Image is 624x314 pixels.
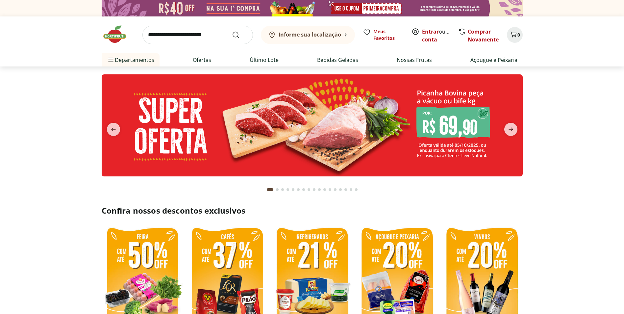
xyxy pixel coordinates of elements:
button: Menu [107,52,115,68]
a: Ofertas [193,56,211,64]
button: Go to page 10 from fs-carousel [317,182,322,197]
span: 0 [517,32,520,38]
a: Açougue e Peixaria [470,56,517,64]
button: Go to page 7 from fs-carousel [301,182,306,197]
button: next [499,123,523,136]
button: Go to page 12 from fs-carousel [327,182,333,197]
button: Informe sua localização [261,26,355,44]
span: Meus Favoritos [373,28,404,41]
a: Meus Favoritos [363,28,404,41]
button: Go to page 2 from fs-carousel [275,182,280,197]
img: Hortifruti [102,24,135,44]
a: Entrar [422,28,439,35]
a: Nossas Frutas [397,56,432,64]
button: Go to page 9 from fs-carousel [312,182,317,197]
button: Go to page 15 from fs-carousel [343,182,348,197]
button: Go to page 13 from fs-carousel [333,182,338,197]
img: super oferta [102,74,523,176]
button: Go to page 5 from fs-carousel [290,182,296,197]
button: Go to page 17 from fs-carousel [354,182,359,197]
a: Último Lote [250,56,279,64]
b: Informe sua localização [279,31,341,38]
a: Criar conta [422,28,458,43]
button: Go to page 4 from fs-carousel [285,182,290,197]
h2: Confira nossos descontos exclusivos [102,205,523,216]
input: search [142,26,253,44]
button: Go to page 14 from fs-carousel [338,182,343,197]
button: previous [102,123,125,136]
a: Bebidas Geladas [317,56,358,64]
span: Departamentos [107,52,154,68]
button: Go to page 16 from fs-carousel [348,182,354,197]
button: Go to page 8 from fs-carousel [306,182,312,197]
button: Carrinho [507,27,523,43]
button: Go to page 11 from fs-carousel [322,182,327,197]
button: Current page from fs-carousel [265,182,275,197]
span: ou [422,28,451,43]
button: Go to page 3 from fs-carousel [280,182,285,197]
button: Go to page 6 from fs-carousel [296,182,301,197]
a: Comprar Novamente [468,28,499,43]
button: Submit Search [232,31,248,39]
